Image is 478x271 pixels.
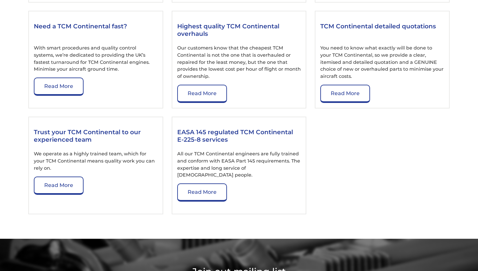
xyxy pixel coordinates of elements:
p: Our customers know that the cheapest TCM Continental is not the one that is overhauled or repaire... [177,45,301,80]
a: Read More [177,85,227,103]
p: With smart procedures and quality control systems, we’re dedicated to providing the UK’s fastest ... [34,45,158,73]
a: Read More [177,183,227,202]
a: Read More [34,177,84,195]
p: We operate as a highly trained team, which for your TCM Continental means quality work you can re... [34,150,158,172]
h3: Trust your TCM Continental to our experienced team [34,128,158,145]
p: All our TCM Continental engineers are fully trained and conform with EASA Part 145 requirements. ... [177,150,301,178]
h3: Highest quality TCM Continental overhauls [177,22,301,39]
h3: TCM Continental detailed quotations [320,22,444,39]
h3: EASA 145 regulated TCM Continental E-225-8 services [177,128,301,145]
a: Read More [34,78,84,96]
p: You need to know what exactly will be done to your TCM Continental, so we provide a clear, itemis... [320,45,444,80]
h3: Need a TCM Continental fast? [34,22,158,39]
a: Read More [320,85,370,103]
